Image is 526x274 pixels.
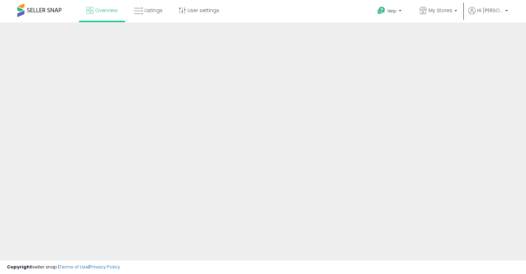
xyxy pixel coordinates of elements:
[477,7,503,14] span: Hi [PERSON_NAME]
[387,8,397,14] span: Help
[7,264,32,270] strong: Copyright
[95,7,118,14] span: Overview
[468,7,508,23] a: Hi [PERSON_NAME]
[372,1,408,23] a: Help
[145,7,163,14] span: Listings
[59,264,89,270] a: Terms of Use
[428,7,452,14] span: My Stores
[90,264,120,270] a: Privacy Policy
[7,264,120,271] div: seller snap | |
[377,6,386,15] i: Get Help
